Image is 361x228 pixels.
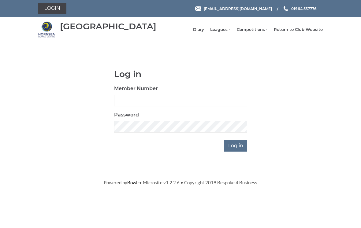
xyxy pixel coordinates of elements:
label: Member Number [114,85,158,92]
div: [GEOGRAPHIC_DATA] [60,22,156,31]
a: Competitions [237,27,268,32]
span: [EMAIL_ADDRESS][DOMAIN_NAME] [204,6,272,11]
a: Return to Club Website [274,27,323,32]
h1: Log in [114,69,247,79]
input: Log in [224,140,247,152]
a: Login [38,3,66,14]
a: Diary [193,27,204,32]
a: Phone us 01964 537776 [283,6,317,12]
a: Email [EMAIL_ADDRESS][DOMAIN_NAME] [195,6,272,12]
a: Bowlr [127,180,139,185]
img: Email [195,6,201,11]
span: Powered by • Microsite v1.2.2.6 • Copyright 2019 Bespoke 4 Business [104,180,257,185]
span: 01964 537776 [291,6,317,11]
img: Phone us [284,6,288,11]
a: Leagues [210,27,230,32]
label: Password [114,111,139,119]
img: Hornsea Bowls Centre [38,21,55,38]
